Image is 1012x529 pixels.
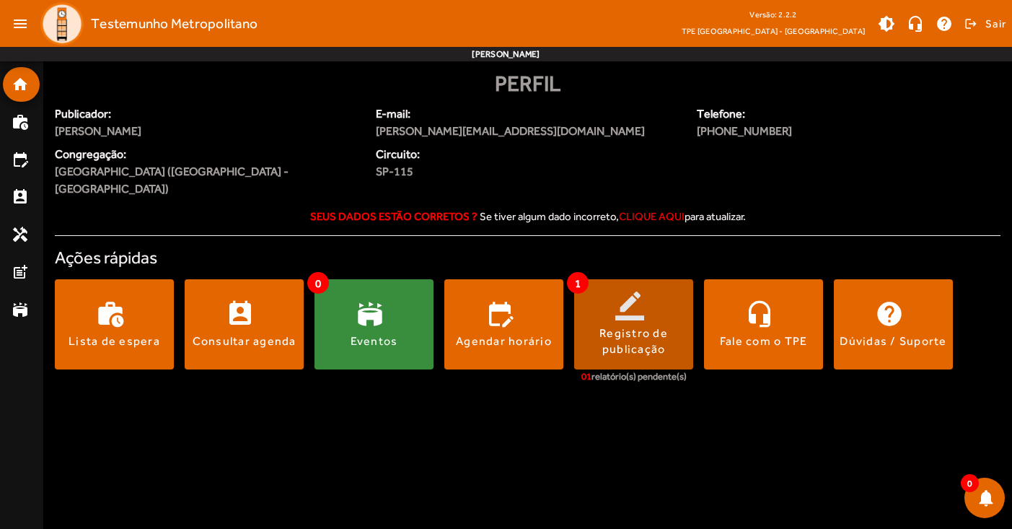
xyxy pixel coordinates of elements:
[55,248,1000,268] h4: Ações rápidas
[35,2,258,45] a: Testemunho Metropolitano
[55,279,174,370] button: Lista de espera
[444,279,563,370] button: Agendar horário
[314,279,434,370] button: Eventos
[376,123,679,140] span: [PERSON_NAME][EMAIL_ADDRESS][DOMAIN_NAME]
[55,146,358,163] span: Congregação:
[12,151,29,168] mat-icon: edit_calendar
[962,13,1006,35] button: Sair
[12,226,29,243] mat-icon: handyman
[55,67,1000,100] div: Perfil
[376,146,519,163] span: Circuito:
[55,123,358,140] span: [PERSON_NAME]
[720,333,808,349] div: Fale com o TPE
[961,474,979,492] span: 0
[682,24,865,38] span: TPE [GEOGRAPHIC_DATA] - [GEOGRAPHIC_DATA]
[12,113,29,131] mat-icon: work_history
[91,12,258,35] span: Testemunho Metropolitano
[574,325,693,358] div: Registro de publicação
[12,301,29,318] mat-icon: stadium
[567,272,589,294] span: 1
[697,105,920,123] span: Telefone:
[193,333,296,349] div: Consultar agenda
[40,2,84,45] img: Logo TPE
[12,188,29,206] mat-icon: perm_contact_calendar
[834,279,953,370] button: Dúvidas / Suporte
[840,333,946,349] div: Dúvidas / Suporte
[55,163,358,198] span: [GEOGRAPHIC_DATA] ([GEOGRAPHIC_DATA] - [GEOGRAPHIC_DATA])
[581,371,591,382] span: 01
[307,272,329,294] span: 0
[376,163,519,180] span: SP-115
[697,123,920,140] span: [PHONE_NUMBER]
[185,279,304,370] button: Consultar agenda
[581,370,687,384] div: relatório(s) pendente(s)
[376,105,679,123] span: E-mail:
[69,333,160,349] div: Lista de espera
[6,9,35,38] mat-icon: menu
[574,279,693,370] button: Registro de publicação
[12,76,29,93] mat-icon: home
[456,333,552,349] div: Agendar horário
[310,210,478,222] strong: Seus dados estão corretos ?
[704,279,823,370] button: Fale com o TPE
[12,263,29,281] mat-icon: post_add
[480,210,746,222] span: Se tiver algum dado incorreto, para atualizar.
[55,105,358,123] span: Publicador:
[619,210,685,222] span: clique aqui
[682,6,865,24] div: Versão: 2.2.2
[985,12,1006,35] span: Sair
[351,333,398,349] div: Eventos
